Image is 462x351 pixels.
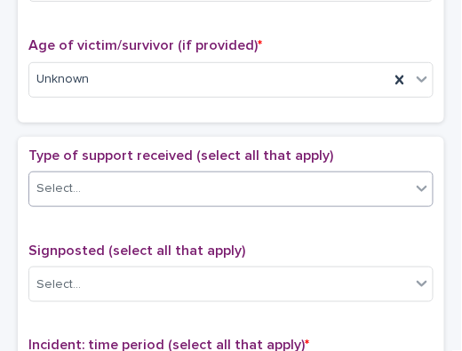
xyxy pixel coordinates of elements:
[36,70,89,89] span: Unknown
[28,148,333,163] span: Type of support received (select all that apply)
[28,243,245,258] span: Signposted (select all that apply)
[28,38,262,52] span: Age of victim/survivor (if provided)
[36,179,81,198] div: Select...
[36,275,81,294] div: Select...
